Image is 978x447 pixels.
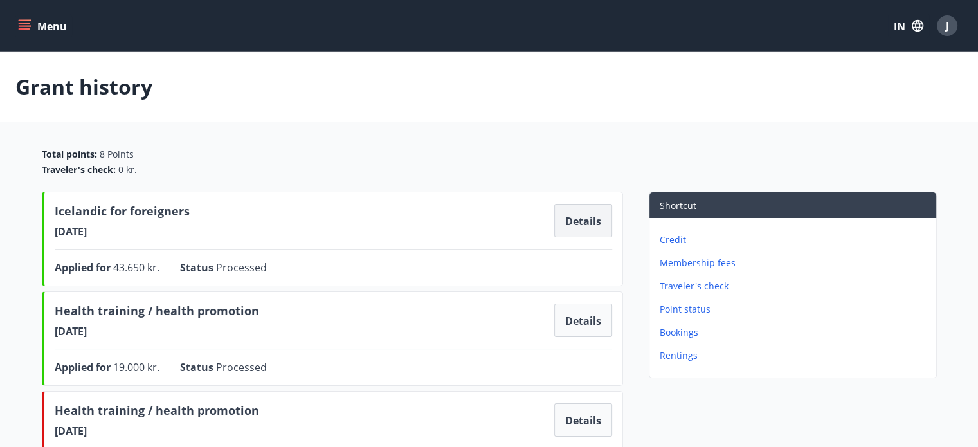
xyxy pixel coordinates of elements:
font: Menu [37,19,67,33]
button: Details [554,304,612,337]
font: Membership fees [660,257,736,269]
span: 19.000 kr. [113,360,159,374]
span: Applied for [55,260,113,275]
font: Rentings [660,349,698,361]
font: Point status [660,303,711,315]
font: Health training / health promotion [55,403,259,418]
button: Details [554,204,612,237]
span: [DATE] [55,324,259,338]
font: : [95,148,97,160]
font: Health training / health promotion [55,303,259,318]
font: Credit [660,233,686,246]
font: Status [180,360,213,374]
font: J [946,19,949,33]
span: Processed [216,260,267,275]
font: Bookings [660,326,698,338]
font: Grant history [15,73,152,100]
span: Status [180,260,216,275]
font: Shortcut [660,199,696,212]
button: Details [554,403,612,437]
font: 8 [100,148,105,160]
font: Details [565,314,601,328]
span: Applied for [55,360,113,374]
button: menu [15,14,72,37]
button: J [932,10,963,41]
span: [DATE] [55,424,259,438]
font: Traveler's check [660,280,729,292]
font: Processed [216,360,267,374]
button: IN [888,14,929,38]
font: : [113,163,116,176]
font: 0 kr. [118,163,137,176]
font: Traveler's check [42,163,113,176]
font: Details [565,214,601,228]
font: Points [107,148,134,160]
font: Details [565,414,601,428]
span: 43.650 kr. [113,260,159,275]
font: IN [894,19,905,33]
span: [DATE] [55,224,190,239]
font: Total points [42,148,95,160]
font: Icelandic for foreigners [55,203,190,219]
